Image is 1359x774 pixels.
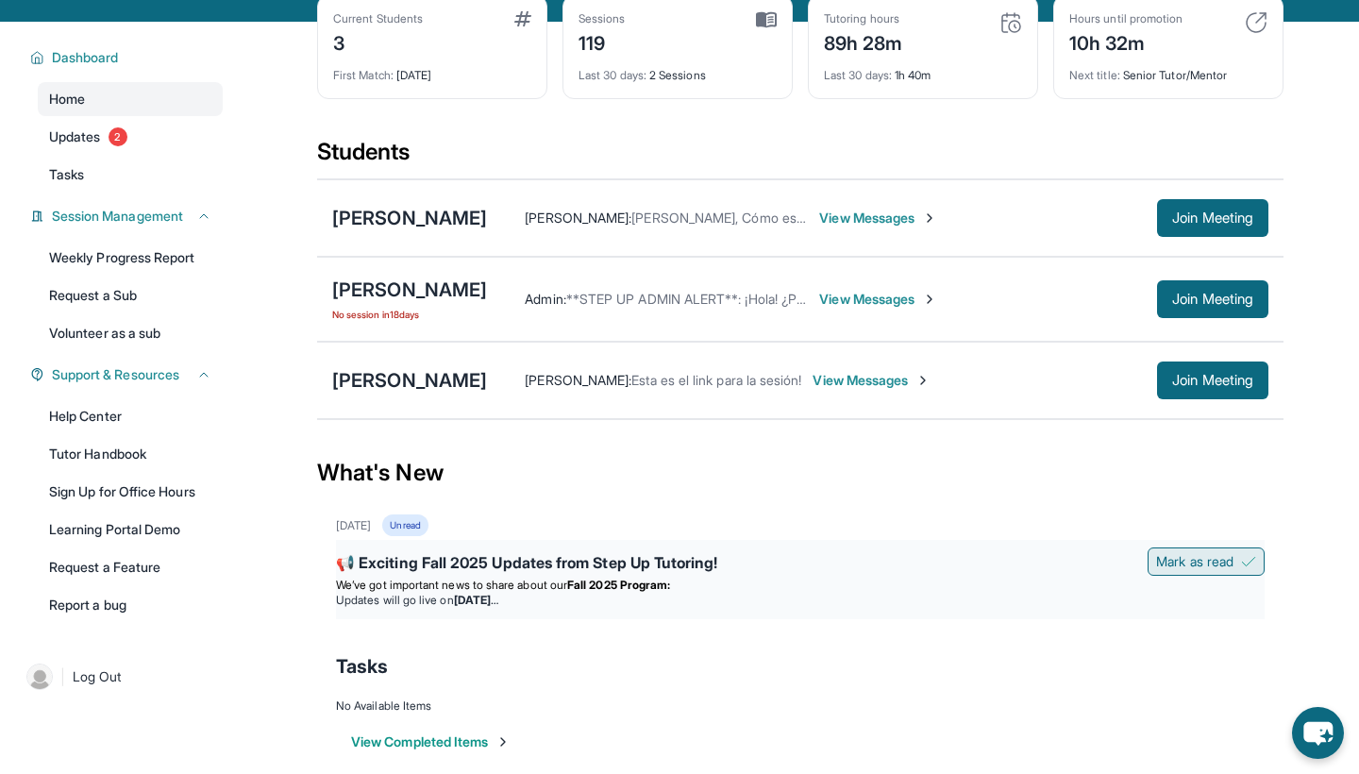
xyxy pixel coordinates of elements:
img: card [514,11,531,26]
a: Request a Sub [38,278,223,312]
div: 89h 28m [824,26,903,57]
a: Weekly Progress Report [38,241,223,275]
a: Volunteer as a sub [38,316,223,350]
button: Join Meeting [1157,362,1268,399]
div: Senior Tutor/Mentor [1069,57,1267,83]
a: Learning Portal Demo [38,513,223,547]
span: Session Management [52,207,183,226]
strong: [DATE] [454,593,498,607]
div: [PERSON_NAME] [332,367,487,394]
img: card [1245,11,1267,34]
img: Chevron-Right [922,210,937,226]
span: Admin : [525,291,565,307]
div: No Available Items [336,698,1265,714]
span: 2 [109,127,127,146]
button: Dashboard [44,48,211,67]
img: Chevron-Right [915,373,931,388]
div: Students [317,137,1283,178]
div: [PERSON_NAME] [332,277,487,303]
div: Unread [382,514,428,536]
img: user-img [26,664,53,690]
span: We’ve got important news to share about our [336,578,567,592]
button: Mark as read [1148,547,1265,576]
a: |Log Out [19,656,223,698]
div: 119 [579,26,626,57]
span: View Messages [819,209,937,227]
div: 10h 32m [1069,26,1183,57]
a: Report a bug [38,588,223,622]
img: card [756,11,777,28]
div: What's New [317,431,1283,514]
div: 1h 40m [824,57,1022,83]
div: 📢 Exciting Fall 2025 Updates from Step Up Tutoring! [336,551,1265,578]
span: Tasks [49,165,84,184]
span: Last 30 days : [579,68,646,82]
div: Hours until promotion [1069,11,1183,26]
strong: Fall 2025 Program: [567,578,670,592]
span: Home [49,90,85,109]
div: [PERSON_NAME] [332,205,487,231]
a: Help Center [38,399,223,433]
span: Join Meeting [1172,212,1253,224]
button: View Completed Items [351,732,511,751]
span: Updates [49,127,101,146]
li: Updates will go live on [336,593,1265,608]
a: Updates2 [38,120,223,154]
span: [PERSON_NAME] : [525,210,631,226]
span: Esta es el link para la sesión! [631,372,801,388]
div: [DATE] [333,57,531,83]
span: Join Meeting [1172,294,1253,305]
span: View Messages [819,290,937,309]
span: Support & Resources [52,365,179,384]
span: [PERSON_NAME] : [525,372,631,388]
span: Mark as read [1156,552,1233,571]
span: First Match : [333,68,394,82]
div: [DATE] [336,518,371,533]
img: Chevron-Right [922,292,937,307]
a: Home [38,82,223,116]
a: Tasks [38,158,223,192]
span: | [60,665,65,688]
button: chat-button [1292,707,1344,759]
button: Join Meeting [1157,199,1268,237]
span: Tasks [336,653,388,680]
img: card [999,11,1022,34]
span: [PERSON_NAME], Cómo estuvo ña sesión de rutoria ayer con [PERSON_NAME]? [631,210,1114,226]
img: Mark as read [1241,554,1256,569]
button: Session Management [44,207,211,226]
button: Support & Resources [44,365,211,384]
span: No session in 18 days [332,307,487,322]
span: Last 30 days : [824,68,892,82]
div: Tutoring hours [824,11,903,26]
div: Sessions [579,11,626,26]
div: 2 Sessions [579,57,777,83]
span: View Messages [813,371,931,390]
span: Log Out [73,667,122,686]
span: Next title : [1069,68,1120,82]
span: Dashboard [52,48,119,67]
button: Join Meeting [1157,280,1268,318]
div: Current Students [333,11,423,26]
a: Request a Feature [38,550,223,584]
a: Sign Up for Office Hours [38,475,223,509]
a: Tutor Handbook [38,437,223,471]
div: 3 [333,26,423,57]
span: Join Meeting [1172,375,1253,386]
